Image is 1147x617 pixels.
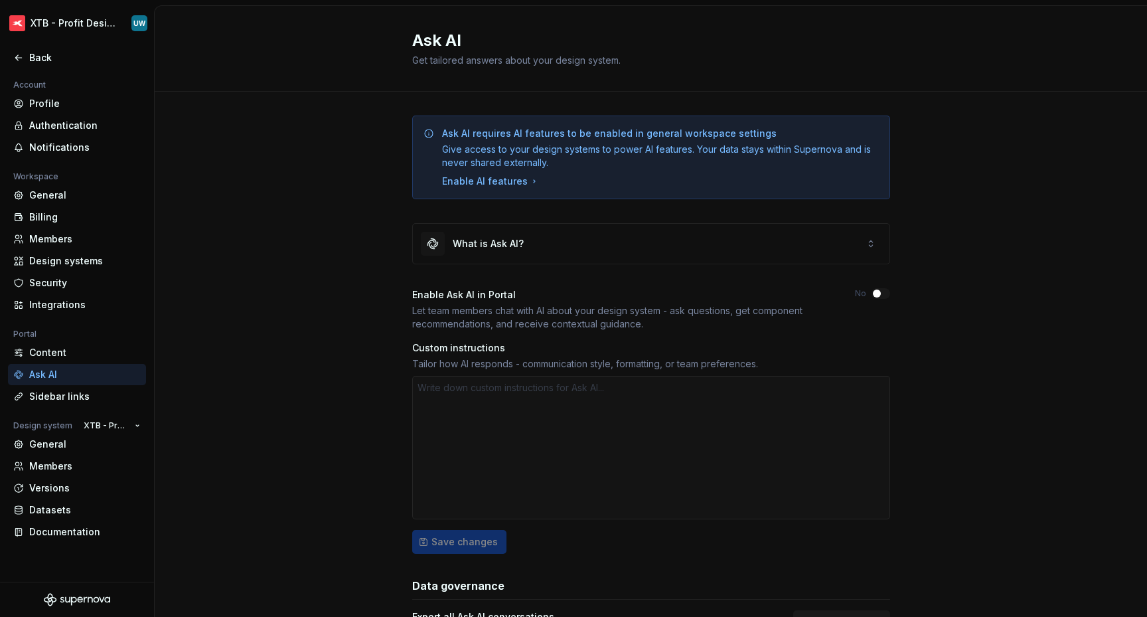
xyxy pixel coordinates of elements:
[8,77,51,93] div: Account
[855,288,866,299] label: No
[29,211,141,224] div: Billing
[29,97,141,110] div: Profile
[8,456,146,477] a: Members
[8,364,146,385] a: Ask AI
[29,298,141,311] div: Integrations
[29,503,141,517] div: Datasets
[3,9,151,38] button: XTB - Profit Design SystemUW
[29,51,141,64] div: Back
[442,127,777,140] div: Ask AI requires AI features to be enabled in general workspace settings
[29,189,141,202] div: General
[8,250,146,272] a: Design systems
[412,578,504,594] h3: Data governance
[8,185,146,206] a: General
[412,54,621,66] span: Get tailored answers about your design system.
[29,346,141,359] div: Content
[29,438,141,451] div: General
[133,18,145,29] div: UW
[8,521,146,543] a: Documentation
[29,119,141,132] div: Authentication
[29,482,141,495] div: Versions
[8,47,146,68] a: Back
[453,237,524,250] div: What is Ask AI?
[8,386,146,407] a: Sidebar links
[412,288,831,302] div: Enable Ask AI in Portal
[412,357,890,371] div: Tailor how AI responds - communication style, formatting, or team preferences.
[8,115,146,136] a: Authentication
[8,294,146,315] a: Integrations
[8,93,146,114] a: Profile
[442,175,540,188] button: Enable AI features
[8,169,64,185] div: Workspace
[412,341,890,355] div: Custom instructions
[29,141,141,154] div: Notifications
[44,593,110,606] svg: Supernova Logo
[29,276,141,290] div: Security
[442,143,879,169] div: Give access to your design systems to power AI features. Your data stays within Supernova and is ...
[412,304,831,331] div: Let team members chat with AI about your design system - ask questions, get component recommendat...
[8,228,146,250] a: Members
[8,342,146,363] a: Content
[29,390,141,403] div: Sidebar links
[29,232,141,246] div: Members
[29,254,141,268] div: Design systems
[84,420,129,431] span: XTB - Profit Design System
[412,30,874,51] h2: Ask AI
[8,478,146,499] a: Versions
[8,137,146,158] a: Notifications
[31,17,115,30] div: XTB - Profit Design System
[8,418,78,434] div: Design system
[8,434,146,455] a: General
[8,499,146,521] a: Datasets
[29,460,141,473] div: Members
[29,368,141,381] div: Ask AI
[29,525,141,539] div: Documentation
[9,15,25,31] img: 69bde2f7-25a0-4577-ad58-aa8b0b39a544.png
[8,207,146,228] a: Billing
[8,326,42,342] div: Portal
[8,272,146,294] a: Security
